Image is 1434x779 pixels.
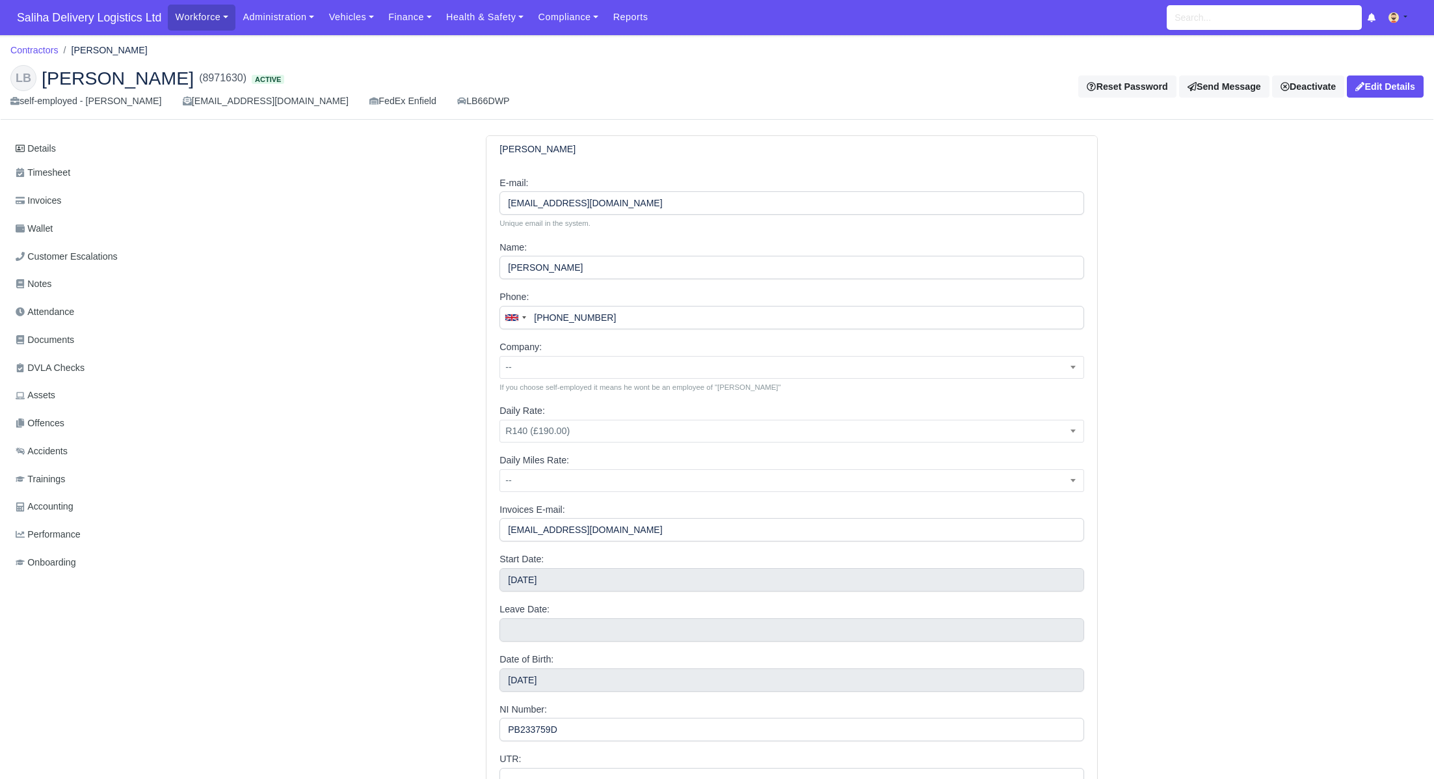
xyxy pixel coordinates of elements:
[499,652,553,667] label: Date of Birth:
[499,356,1084,379] span: --
[499,144,576,155] h6: [PERSON_NAME]
[16,527,81,542] span: Performance
[10,522,155,547] a: Performance
[16,333,74,348] span: Documents
[499,340,542,355] label: Company:
[499,306,1084,329] input: Point of contact
[10,94,162,109] div: self-employed - [PERSON_NAME]
[1272,75,1344,98] a: Deactivate
[16,277,51,292] span: Notes
[235,5,321,30] a: Administration
[16,388,55,403] span: Assets
[10,494,155,519] a: Accounting
[10,327,155,353] a: Documents
[381,5,439,30] a: Finance
[1179,75,1269,98] a: Send Message
[500,359,1083,376] span: --
[10,411,155,436] a: Offences
[10,45,59,55] a: Contractors
[499,702,547,717] label: NI Number:
[499,552,544,567] label: Start Date:
[10,160,155,185] a: Timesheet
[321,5,381,30] a: Vehicles
[531,5,605,30] a: Compliance
[16,416,64,431] span: Offences
[16,555,76,570] span: Onboarding
[10,355,155,381] a: DVLA Checks
[10,65,36,91] div: LB
[10,244,155,269] a: Customer Escalations
[252,75,284,85] span: Active
[499,403,545,418] label: Daily Rate:
[1078,75,1176,98] button: Reset Password
[10,550,155,575] a: Onboarding
[500,423,1083,439] span: R140 (£190.00)
[168,5,235,30] a: Workforce
[369,94,436,109] div: FedEx Enfield
[199,70,246,86] span: (8971630)
[457,94,510,109] a: LB66DWP
[499,217,1084,229] small: Unique email in the system.
[10,137,155,161] a: Details
[10,467,155,492] a: Trainings
[500,307,530,329] div: United Kingdom: +44
[439,5,531,30] a: Health & Safety
[16,472,65,487] span: Trainings
[499,191,1084,215] input: office@yourcompany.com
[10,299,155,325] a: Attendance
[16,193,61,208] span: Invoices
[10,271,155,297] a: Notes
[499,469,1084,492] span: --
[16,165,70,180] span: Timesheet
[499,518,1084,541] input: Email will be used to receive invoices.
[1347,75,1424,98] a: Edit Details
[499,381,1084,393] small: If you choose self-employed it means he wont be an employee of "[PERSON_NAME]"
[16,305,74,320] span: Attendance
[499,602,550,617] label: Leave Date:
[10,383,155,408] a: Assets
[499,752,521,767] label: UTR:
[16,361,85,376] span: DVLA Checks
[499,240,527,255] label: Name:
[500,472,1083,489] span: --
[16,249,118,264] span: Customer Escalations
[59,43,148,58] li: [PERSON_NAME]
[499,420,1084,443] span: R140 (£190.00)
[16,444,68,459] span: Accidents
[605,5,655,30] a: Reports
[499,502,564,517] label: Invoices E-mail:
[10,439,155,464] a: Accidents
[10,5,168,31] a: Saliha Delivery Logistics Ltd
[499,290,529,305] label: Phone:
[10,216,155,241] a: Wallet
[499,176,528,191] label: E-mail:
[1167,5,1362,30] input: Search...
[499,453,569,468] label: Daily Miles Rate:
[16,221,53,236] span: Wallet
[42,69,194,87] span: [PERSON_NAME]
[1,55,1433,120] div: Lloyd Barfour
[10,188,155,213] a: Invoices
[16,499,73,514] span: Accounting
[183,94,349,109] div: [EMAIL_ADDRESS][DOMAIN_NAME]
